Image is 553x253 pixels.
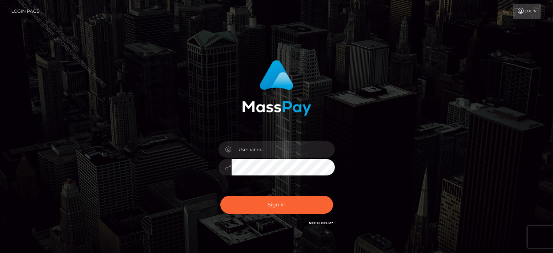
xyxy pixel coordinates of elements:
[11,4,39,19] a: Login Page
[309,221,333,225] a: Need Help?
[513,4,541,19] a: Login
[232,141,335,158] input: Username...
[220,196,333,214] button: Sign in
[242,60,311,116] img: MassPay Login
